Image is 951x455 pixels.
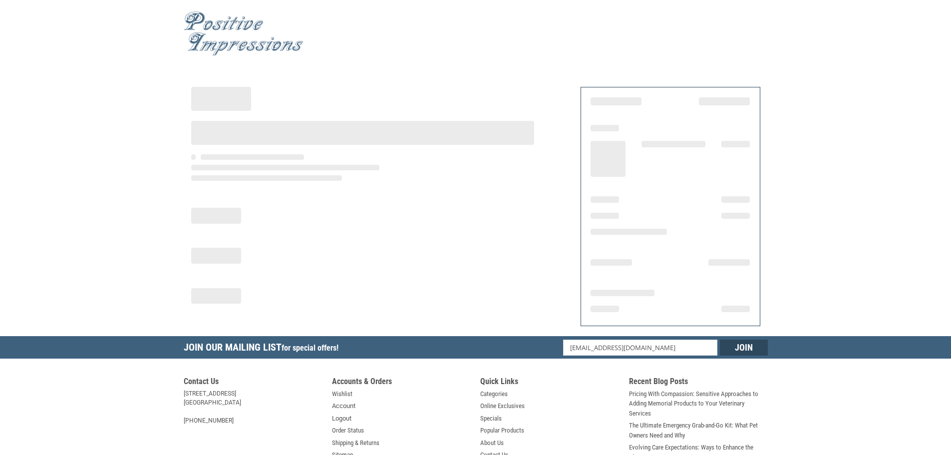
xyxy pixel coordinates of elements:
[184,336,343,362] h5: Join Our Mailing List
[480,414,502,424] a: Specials
[480,377,619,389] h5: Quick Links
[480,426,524,436] a: Popular Products
[480,438,504,448] a: About Us
[332,438,379,448] a: Shipping & Returns
[282,343,338,353] span: for special offers!
[332,389,352,399] a: Wishlist
[332,426,364,436] a: Order Status
[184,377,322,389] h5: Contact Us
[332,377,471,389] h5: Accounts & Orders
[184,389,322,425] address: [STREET_ADDRESS] [GEOGRAPHIC_DATA] [PHONE_NUMBER]
[184,11,304,56] img: Positive Impressions
[480,389,508,399] a: Categories
[332,414,351,424] a: Logout
[720,340,768,356] input: Join
[629,421,768,440] a: The Ultimate Emergency Grab-and-Go Kit: What Pet Owners Need and Why
[629,377,768,389] h5: Recent Blog Posts
[563,340,717,356] input: Email
[480,401,525,411] a: Online Exclusives
[332,401,355,411] a: Account
[629,389,768,419] a: Pricing With Compassion: Sensitive Approaches to Adding Memorial Products to Your Veterinary Serv...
